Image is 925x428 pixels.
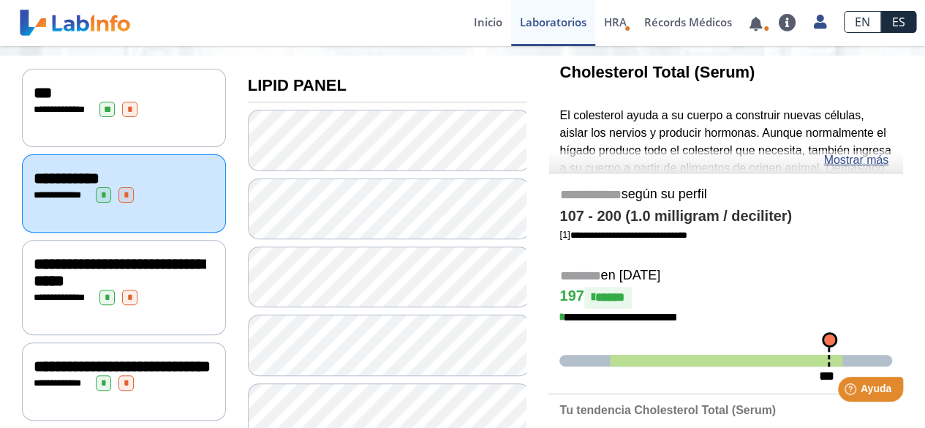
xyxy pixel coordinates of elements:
[559,268,892,285] h5: en [DATE]
[559,287,892,309] h4: 197
[559,229,687,240] a: [1]
[604,15,627,29] span: HRA
[844,11,881,33] a: EN
[248,76,347,94] b: LIPID PANEL
[559,404,775,416] b: Tu tendencia Cholesterol Total (Serum)
[795,371,909,412] iframe: Help widget launcher
[881,11,916,33] a: ES
[559,107,892,317] p: El colesterol ayuda a su cuerpo a construir nuevas células, aislar los nervios y producir hormona...
[559,208,892,225] h4: 107 - 200 (1.0 milligram / deciliter)
[559,63,755,81] b: Cholesterol Total (Serum)
[823,151,888,169] a: Mostrar más
[559,187,892,203] h5: según su perfil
